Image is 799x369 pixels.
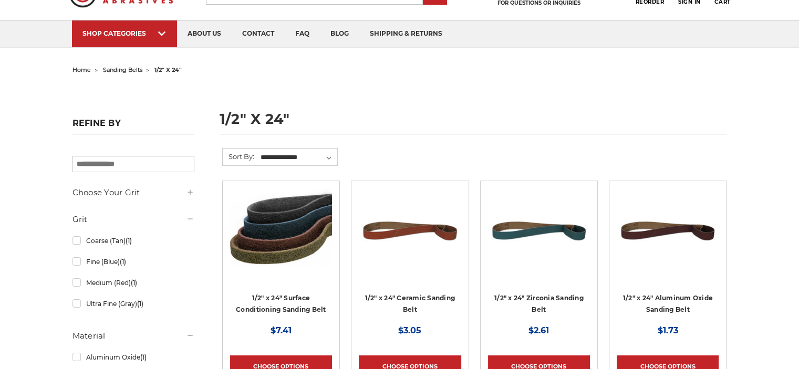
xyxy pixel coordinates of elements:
span: $1.73 [658,325,678,335]
h5: Grit [72,213,194,226]
img: 1/2" x 24" Aluminum Oxide File Belt [617,188,719,272]
h5: Material [72,330,194,342]
a: Coarse (Tan) [72,231,194,250]
span: $7.41 [271,325,292,335]
a: sanding belts [103,66,142,73]
span: 1/2" x 24" [154,66,182,73]
img: 1/2" x 24" Ceramic File Belt [359,188,461,272]
a: Fine (Blue) [72,252,194,271]
a: about us [177,20,232,47]
a: 1/2" x 24" Zirconia File Belt [488,188,590,323]
a: Ultra Fine (Gray) [72,294,194,313]
a: home [72,66,91,73]
a: contact [232,20,285,47]
span: (1) [119,258,126,266]
select: Sort By: [259,150,337,165]
h5: Choose Your Grit [72,186,194,199]
h1: 1/2" x 24" [220,112,727,134]
img: Surface Conditioning Sanding Belts [230,188,332,272]
span: $2.61 [528,325,549,335]
a: Medium (Red) [72,273,194,292]
a: faq [285,20,320,47]
span: (1) [140,353,146,361]
a: shipping & returns [359,20,453,47]
span: (1) [137,300,143,308]
a: Aluminum Oxide [72,348,194,366]
label: Sort By: [223,149,254,164]
a: 1/2" x 24" Aluminum Oxide File Belt [617,188,719,323]
img: 1/2" x 24" Zirconia File Belt [488,188,590,272]
span: (1) [130,279,137,287]
span: $3.05 [398,325,421,335]
div: SHOP CATEGORIES [82,29,167,37]
span: (1) [125,237,131,245]
a: 1/2" x 24" Ceramic File Belt [359,188,461,323]
h5: Refine by [72,118,194,134]
a: Surface Conditioning Sanding Belts [230,188,332,323]
a: blog [320,20,359,47]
